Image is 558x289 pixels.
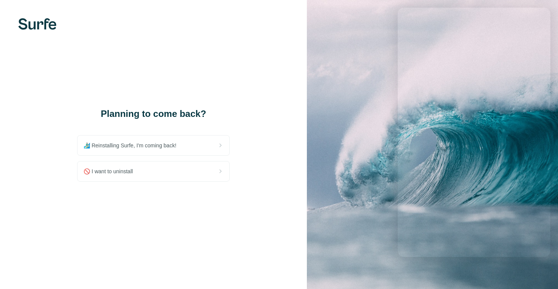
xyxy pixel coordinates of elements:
span: 🏄🏻‍♂️ Reinstalling Surfe, I'm coming back! [84,142,182,149]
iframe: Intercom live chat [532,263,550,281]
span: 🚫 I want to uninstall [84,168,139,175]
iframe: Intercom live chat [398,8,550,257]
h1: Planning to come back? [77,108,230,120]
img: Surfe's logo [18,18,56,30]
